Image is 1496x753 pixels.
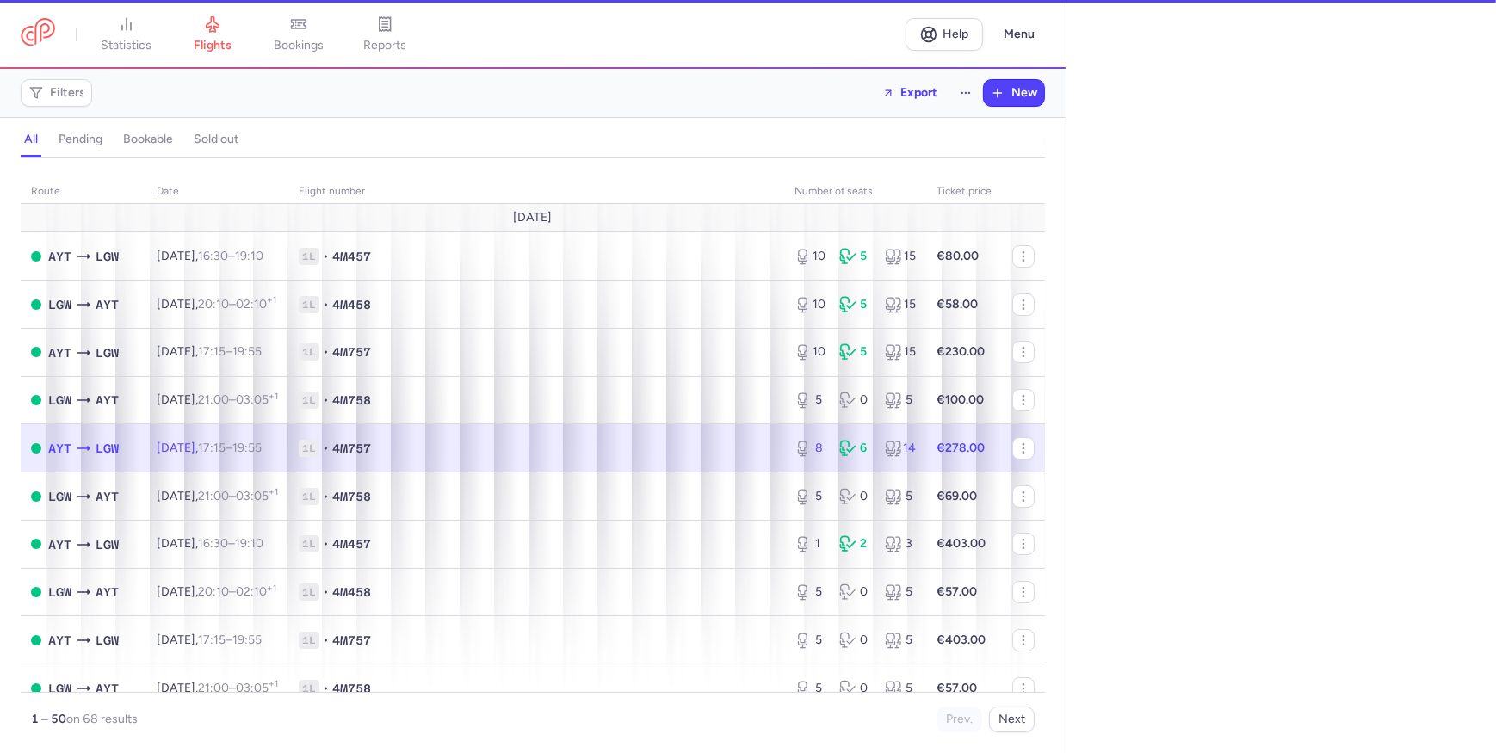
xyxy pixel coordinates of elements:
[236,489,278,503] time: 03:05
[332,343,371,361] span: 4M757
[323,343,329,361] span: •
[198,441,262,455] span: –
[323,535,329,552] span: •
[232,344,262,359] time: 19:55
[157,536,263,551] span: [DATE],
[102,38,152,53] span: statistics
[332,583,371,601] span: 4M458
[157,392,278,407] span: [DATE],
[937,392,984,407] strong: €100.00
[198,249,263,263] span: –
[794,392,825,409] div: 5
[50,86,85,100] span: Filters
[794,343,825,361] div: 10
[839,296,870,313] div: 5
[926,179,1002,205] th: Ticket price
[937,633,986,647] strong: €403.00
[198,681,278,695] span: –
[794,296,825,313] div: 10
[96,247,119,266] span: LGW
[784,179,926,205] th: number of seats
[269,678,278,689] sup: +1
[48,535,71,554] span: AYT
[157,584,276,599] span: [DATE],
[48,343,71,362] span: AYT
[299,535,319,552] span: 1L
[332,440,371,457] span: 4M757
[256,15,342,53] a: bookings
[839,343,870,361] div: 5
[937,249,979,263] strong: €80.00
[514,211,553,225] span: [DATE]
[332,248,371,265] span: 4M457
[236,681,278,695] time: 03:05
[48,247,71,266] span: AYT
[96,295,119,314] span: AYT
[794,248,825,265] div: 10
[198,441,226,455] time: 17:15
[885,296,916,313] div: 15
[236,584,276,599] time: 02:10
[269,486,278,497] sup: +1
[24,132,38,147] h4: all
[299,583,319,601] span: 1L
[288,179,784,205] th: Flight number
[839,535,870,552] div: 2
[198,344,226,359] time: 17:15
[170,15,256,53] a: flights
[323,392,329,409] span: •
[157,297,276,312] span: [DATE],
[96,439,119,458] span: LGW
[267,294,276,306] sup: +1
[839,488,870,505] div: 0
[194,38,232,53] span: flights
[96,391,119,410] span: AYT
[332,296,371,313] span: 4M458
[48,439,71,458] span: AYT
[198,536,263,551] span: –
[157,633,262,647] span: [DATE],
[96,631,119,650] span: LGW
[794,488,825,505] div: 5
[269,391,278,402] sup: +1
[299,632,319,649] span: 1L
[332,392,371,409] span: 4M758
[299,248,319,265] span: 1L
[96,679,119,698] span: AYT
[235,536,263,551] time: 19:10
[323,440,329,457] span: •
[157,681,278,695] span: [DATE],
[198,249,228,263] time: 16:30
[198,344,262,359] span: –
[198,633,262,647] span: –
[839,392,870,409] div: 0
[123,132,173,147] h4: bookable
[267,583,276,594] sup: +1
[323,488,329,505] span: •
[839,680,870,697] div: 0
[198,297,229,312] time: 20:10
[839,248,870,265] div: 5
[48,583,71,602] span: LGW
[198,297,276,312] span: –
[198,584,276,599] span: –
[198,392,278,407] span: –
[31,712,66,726] strong: 1 – 50
[299,440,319,457] span: 1L
[900,86,937,99] span: Export
[839,583,870,601] div: 0
[885,680,916,697] div: 5
[332,680,371,697] span: 4M758
[332,535,371,552] span: 4M457
[323,632,329,649] span: •
[885,248,916,265] div: 15
[21,18,55,50] a: CitizenPlane red outlined logo
[937,489,977,503] strong: €69.00
[943,28,969,40] span: Help
[235,249,263,263] time: 19:10
[937,681,977,695] strong: €57.00
[198,633,226,647] time: 17:15
[794,440,825,457] div: 8
[794,680,825,697] div: 5
[198,392,229,407] time: 21:00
